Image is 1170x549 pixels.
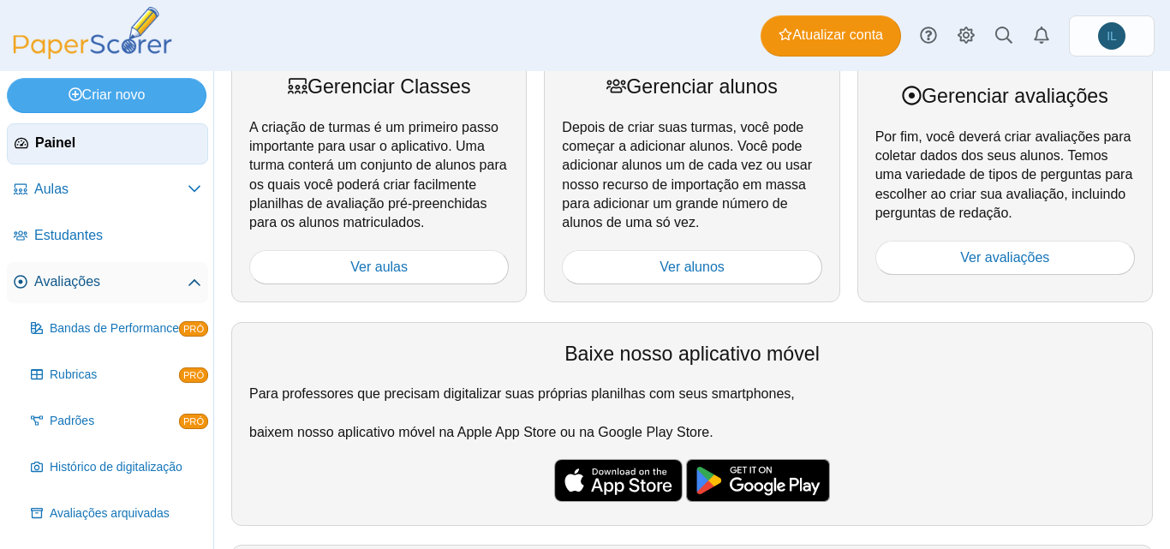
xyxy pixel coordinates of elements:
[7,7,178,59] img: PaperScorer
[34,274,100,289] font: Avaliações
[249,425,713,439] font: baixem nosso aplicativo móvel na Apple App Store ou na Google Play Store.
[34,228,103,242] font: Estudantes
[50,506,170,520] font: Avaliações arquivadas
[50,414,94,427] font: Padrões
[249,250,509,284] a: Ver aulas
[626,75,778,98] font: Gerenciar alunos
[960,250,1049,265] font: Ver avaliações
[7,216,208,257] a: Estudantes
[24,401,215,442] a: Padrões PRÓ
[50,367,97,381] font: Rubricas
[24,493,215,534] a: Avaliações arquivadas
[922,85,1108,107] font: Gerenciar avaliações
[35,135,75,150] font: Painel
[307,75,471,98] font: Gerenciar Classes
[1023,17,1060,55] a: Alertas
[564,343,820,365] font: Baixe nosso aplicativo móvel
[562,120,812,230] font: Depois de criar suas turmas, você pode começar a adicionar alunos. Você pode adicionar alunos um ...
[1107,30,1117,42] span: Iara Lovizio
[554,459,683,502] img: apple-store-badge.svg
[50,460,182,474] font: Histórico de digitalização
[1107,29,1117,43] font: IL
[24,308,215,349] a: Bandas de Performance PRÓ
[183,416,204,427] font: PRÓ
[761,15,901,57] a: Atualizar conta
[875,129,1133,221] font: Por fim, você deverá criar avaliações para coletar dados dos seus alunos. Temos uma variedade de ...
[7,123,208,164] a: Painel
[1098,22,1125,50] span: Iara Lovizio
[7,170,208,211] a: Aulas
[792,27,883,42] font: Atualizar conta
[562,250,821,284] a: Ver alunos
[82,87,146,102] font: Criar novo
[50,321,179,335] font: Bandas de Performance
[660,260,725,274] font: Ver alunos
[24,447,215,488] a: Histórico de digitalização
[7,78,206,112] a: Criar novo
[249,120,507,230] font: A criação de turmas é um primeiro passo importante para usar o aplicativo. Uma turma conterá um c...
[875,241,1135,275] a: Ver avaliações
[24,355,215,396] a: Rubricas PRÓ
[686,459,830,502] img: google-play-badge.png
[350,260,408,274] font: Ver aulas
[7,262,208,303] a: Avaliações
[1069,15,1155,57] a: Iara Lovizio
[249,386,795,401] font: Para professores que precisam digitalizar suas próprias planilhas com seus smartphones,
[183,324,204,334] font: PRÓ
[34,182,69,196] font: Aulas
[7,47,178,62] a: PaperScorer
[183,370,204,380] font: PRÓ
